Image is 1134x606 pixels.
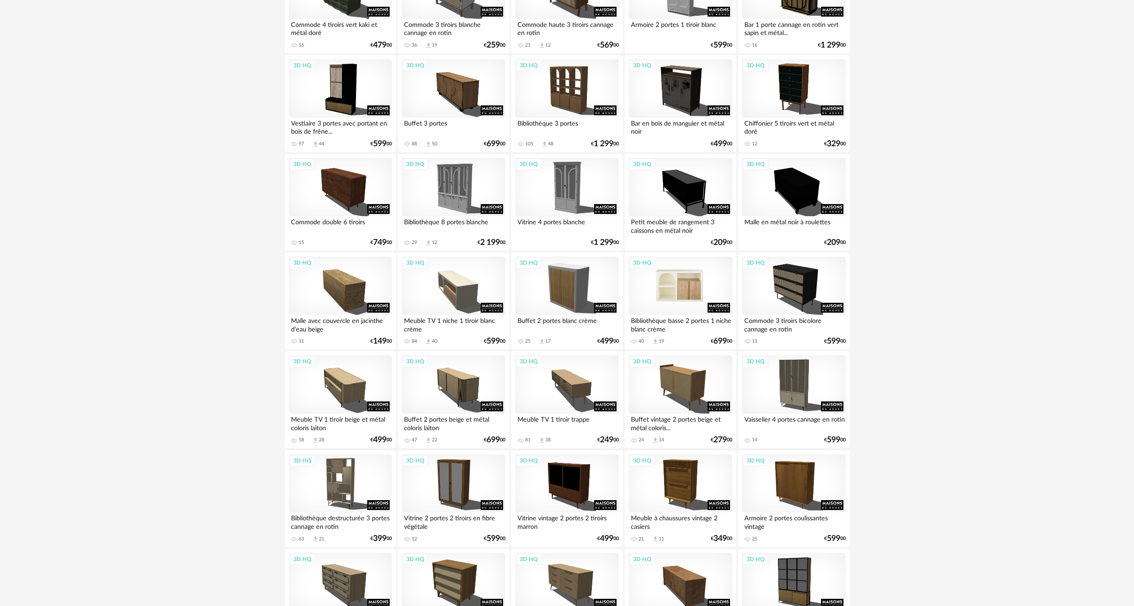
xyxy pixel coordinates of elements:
[516,356,542,367] div: 3D HQ
[478,240,505,246] div: € 00
[600,437,613,443] span: 249
[525,338,530,344] div: 25
[827,338,840,344] span: 599
[625,450,736,547] a: 3D HQ Meuble à chaussures vintage 2 casiers 21 Download icon 11 €34900
[594,141,613,147] span: 1 299
[515,19,618,37] div: Commode haute 3 tiroirs cannage en rotin
[743,257,769,269] div: 3D HQ
[713,42,727,48] span: 599
[827,437,840,443] span: 599
[713,536,727,542] span: 349
[319,536,324,542] div: 21
[484,141,505,147] div: € 00
[827,536,840,542] span: 599
[629,60,655,71] div: 3D HQ
[515,118,618,135] div: Bibliothèque 3 portes
[370,141,392,147] div: € 00
[398,154,509,251] a: 3D HQ Bibliothèque 8 portes blanche 29 Download icon 12 €2 19900
[289,257,315,269] div: 3D HQ
[743,60,769,71] div: 3D HQ
[289,315,392,333] div: Malle avec couvercle en jacinthe d'eau beige
[425,338,432,345] span: Download icon
[597,536,619,542] div: € 00
[600,42,613,48] span: 569
[373,240,387,246] span: 749
[402,356,428,367] div: 3D HQ
[742,512,845,530] div: Armoire 2 portes coulissantes vintage
[398,253,509,349] a: 3D HQ Meuble TV 1 niche 1 tiroir blanc crème 84 Download icon 40 €59900
[511,154,622,251] a: 3D HQ Vitrine 4 portes blanche €1 29900
[625,154,736,251] a: 3D HQ Petit meuble de rangement 3 caissons en métal noir €20900
[824,141,846,147] div: € 00
[425,437,432,444] span: Download icon
[285,450,396,547] a: 3D HQ Bibliothèque destructurée 3 portes cannage en rotin 63 Download icon 21 €39900
[639,338,644,344] div: 40
[511,351,622,448] a: 3D HQ Meuble TV 1 tiroir trappe 81 Download icon 38 €24900
[484,437,505,443] div: € 00
[629,257,655,269] div: 3D HQ
[515,315,618,333] div: Buffet 2 portes blanc crème
[511,55,622,152] a: 3D HQ Bibliothèque 3 portes 105 Download icon 48 €1 29900
[597,338,619,344] div: € 00
[425,141,432,148] span: Download icon
[545,437,551,443] div: 38
[289,19,392,37] div: Commode 4 tiroirs vert kaki et métal doré
[738,154,849,251] a: 3D HQ Malle en métal noir à roulettes €20900
[711,42,732,48] div: € 00
[487,437,500,443] span: 699
[752,42,757,48] div: 16
[425,42,432,49] span: Download icon
[525,141,533,147] div: 105
[639,536,644,542] div: 21
[738,351,849,448] a: 3D HQ Vaisselier 4 portes cannage en rotin 14 €59900
[827,240,840,246] span: 209
[515,216,618,234] div: Vitrine 4 portes blanche
[402,315,505,333] div: Meuble TV 1 niche 1 tiroir blanc crème
[373,437,387,443] span: 499
[516,455,542,466] div: 3D HQ
[370,240,392,246] div: € 00
[402,414,505,432] div: Buffet 2 portes beige et métal coloris laiton
[373,141,387,147] span: 599
[370,437,392,443] div: € 00
[594,240,613,246] span: 1 299
[629,414,732,432] div: Buffet vintage 2 portes beige et métal coloris...
[629,118,732,135] div: Bar en bois de manguier et métal noir
[515,512,618,530] div: Vitrine vintage 2 portes 2 tiroirs marron
[591,240,619,246] div: € 00
[738,253,849,349] a: 3D HQ Commode 3 tiroirs bicolore cannage en rotin 11 €59900
[402,216,505,234] div: Bibliothèque 8 portes blanche
[516,257,542,269] div: 3D HQ
[629,554,655,565] div: 3D HQ
[629,512,732,530] div: Meuble à chaussures vintage 2 casiers
[425,240,432,246] span: Download icon
[824,338,846,344] div: € 00
[285,351,396,448] a: 3D HQ Meuble TV 1 tiroir beige et métal coloris laiton 58 Download icon 28 €49900
[742,315,845,333] div: Commode 3 tiroirs bicolore cannage en rotin
[625,253,736,349] a: 3D HQ Bibliothèque basse 2 portes 1 niche blanc crème 40 Download icon 19 €69900
[743,158,769,170] div: 3D HQ
[539,42,545,49] span: Download icon
[742,414,845,432] div: Vaisselier 4 portes cannage en rotin
[752,141,757,147] div: 12
[824,240,846,246] div: € 00
[711,536,732,542] div: € 00
[289,414,392,432] div: Meuble TV 1 tiroir beige et métal coloris laiton
[600,536,613,542] span: 499
[539,437,545,444] span: Download icon
[402,158,428,170] div: 3D HQ
[432,42,437,48] div: 19
[289,554,315,565] div: 3D HQ
[591,141,619,147] div: € 00
[299,141,304,147] div: 97
[402,60,428,71] div: 3D HQ
[824,536,846,542] div: € 00
[629,455,655,466] div: 3D HQ
[743,356,769,367] div: 3D HQ
[539,338,545,345] span: Download icon
[487,42,500,48] span: 259
[289,118,392,135] div: Vestiaire 3 portes avec portant en bois de frêne...
[743,554,769,565] div: 3D HQ
[312,141,319,148] span: Download icon
[370,338,392,344] div: € 00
